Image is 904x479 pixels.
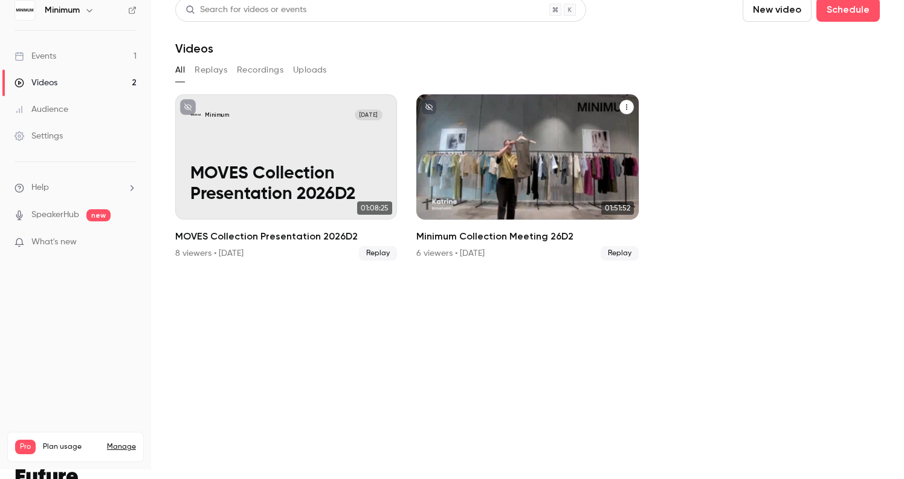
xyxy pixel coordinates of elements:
[175,60,185,80] button: All
[15,181,137,194] li: help-dropdown-opener
[416,94,638,261] li: Minimum Collection Meeting 26D2
[175,229,397,244] h2: MOVES Collection Presentation 2026D2
[601,201,634,215] span: 01:51:52
[416,229,638,244] h2: Minimum Collection Meeting 26D2
[175,94,397,261] li: MOVES Collection Presentation 2026D2
[15,440,36,454] span: Pro
[190,164,383,204] p: MOVES Collection Presentation 2026D2
[31,209,79,221] a: SpeakerHub
[15,77,57,89] div: Videos
[359,246,397,261] span: Replay
[86,209,111,221] span: new
[416,247,485,259] div: 6 viewers • [DATE]
[237,60,283,80] button: Recordings
[31,236,77,249] span: What's new
[175,94,880,261] ul: Videos
[43,442,100,452] span: Plan usage
[175,94,397,261] a: MOVES Collection Presentation 2026D2 Minimum[DATE]MOVES Collection Presentation 2026D201:08:25MOV...
[107,442,136,452] a: Manage
[355,109,383,120] span: [DATE]
[421,99,437,115] button: unpublished
[416,94,638,261] a: 01:51:52Minimum Collection Meeting 26D26 viewers • [DATE]Replay
[357,201,392,215] span: 01:08:25
[293,60,327,80] button: Uploads
[15,1,34,20] img: Minimum
[15,130,63,142] div: Settings
[45,4,80,16] h6: Minimum
[205,111,229,119] p: Minimum
[31,181,49,194] span: Help
[175,247,244,259] div: 8 viewers • [DATE]
[195,60,227,80] button: Replays
[122,237,137,248] iframe: Noticeable Trigger
[601,246,639,261] span: Replay
[15,50,56,62] div: Events
[186,4,306,16] div: Search for videos or events
[180,99,196,115] button: unpublished
[15,103,68,116] div: Audience
[175,41,213,56] h1: Videos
